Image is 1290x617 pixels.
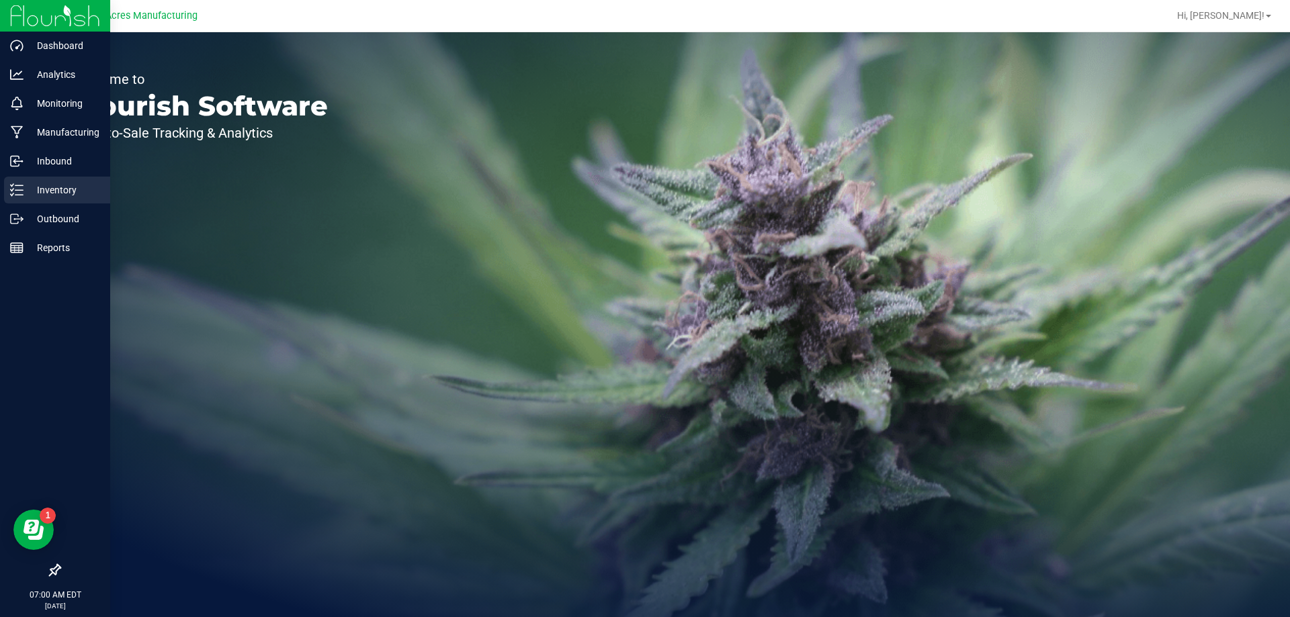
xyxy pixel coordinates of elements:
[10,183,24,197] inline-svg: Inventory
[24,66,104,83] p: Analytics
[24,38,104,54] p: Dashboard
[1177,10,1264,21] span: Hi, [PERSON_NAME]!
[6,589,104,601] p: 07:00 AM EDT
[24,124,104,140] p: Manufacturing
[10,68,24,81] inline-svg: Analytics
[24,182,104,198] p: Inventory
[6,601,104,611] p: [DATE]
[10,97,24,110] inline-svg: Monitoring
[77,10,198,21] span: Green Acres Manufacturing
[73,93,328,120] p: Flourish Software
[73,73,328,86] p: Welcome to
[10,154,24,168] inline-svg: Inbound
[13,510,54,550] iframe: Resource center
[10,241,24,254] inline-svg: Reports
[10,39,24,52] inline-svg: Dashboard
[24,240,104,256] p: Reports
[24,153,104,169] p: Inbound
[40,508,56,524] iframe: Resource center unread badge
[73,126,328,140] p: Seed-to-Sale Tracking & Analytics
[10,126,24,139] inline-svg: Manufacturing
[24,95,104,111] p: Monitoring
[10,212,24,226] inline-svg: Outbound
[24,211,104,227] p: Outbound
